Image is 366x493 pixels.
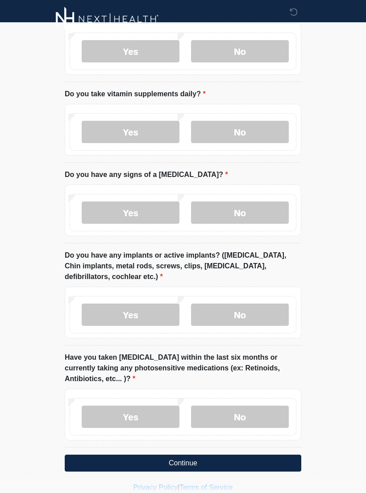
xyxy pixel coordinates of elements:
[82,201,179,224] label: Yes
[65,89,206,99] label: Do you take vitamin supplements daily?
[82,121,179,143] label: Yes
[133,484,178,491] a: Privacy Policy
[82,40,179,62] label: Yes
[191,406,289,428] label: No
[191,201,289,224] label: No
[191,304,289,326] label: No
[191,121,289,143] label: No
[65,250,301,282] label: Do you have any implants or active implants? ([MEDICAL_DATA], Chin implants, metal rods, screws, ...
[65,352,301,384] label: Have you taken [MEDICAL_DATA] within the last six months or currently taking any photosensitive m...
[191,40,289,62] label: No
[178,484,179,491] a: |
[65,455,301,472] button: Continue
[179,484,233,491] a: Terms of Service
[82,406,179,428] label: Yes
[56,7,159,31] img: Next-Health Logo
[82,304,179,326] label: Yes
[65,169,228,180] label: Do you have any signs of a [MEDICAL_DATA]?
